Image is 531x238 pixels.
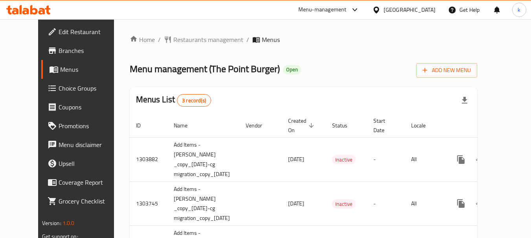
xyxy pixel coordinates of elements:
a: Promotions [41,116,127,135]
a: Grocery Checklist [41,192,127,211]
a: Coverage Report [41,173,127,192]
button: Add New Menu [416,63,477,78]
div: Total records count [177,94,211,107]
a: Choice Groups [41,79,127,98]
span: Vendor [246,121,272,130]
span: Edit Restaurant [59,27,121,36]
span: Coverage Report [59,178,121,187]
li: / [246,35,249,44]
button: Change Status [470,194,489,213]
span: Inactive [332,155,356,164]
span: Grocery Checklist [59,196,121,206]
td: All [405,137,445,182]
span: 1.0.0 [62,218,75,228]
span: Coupons [59,102,121,112]
span: Add New Menu [423,65,471,75]
span: Status [332,121,358,130]
span: Menus [262,35,280,44]
span: Choice Groups [59,84,121,93]
a: Coupons [41,98,127,116]
span: Start Date [373,116,395,135]
span: [DATE] [288,198,304,209]
button: more [452,150,470,169]
span: Locale [411,121,436,130]
span: Menu disclaimer [59,140,121,149]
span: k [518,5,520,14]
td: Add Items - [PERSON_NAME] _copy_[DATE]-cg migration_copy_[DATE] [167,182,239,226]
span: Upsell [59,159,121,168]
span: Version: [42,218,61,228]
span: Promotions [59,121,121,131]
div: Menu-management [298,5,347,15]
a: Menus [41,60,127,79]
td: Add Items - [PERSON_NAME] _copy_[DATE]-cg migration_copy_[DATE] [167,137,239,182]
td: - [367,182,405,226]
span: Branches [59,46,121,55]
div: Open [283,65,301,74]
span: Name [174,121,198,130]
div: Export file [455,91,474,110]
a: Menu disclaimer [41,135,127,154]
span: Restaurants management [173,35,243,44]
span: 3 record(s) [177,97,211,104]
button: Change Status [470,150,489,169]
a: Branches [41,41,127,60]
span: ID [136,121,151,130]
h2: Menus List [136,94,211,107]
a: Edit Restaurant [41,22,127,41]
li: / [158,35,161,44]
td: All [405,182,445,226]
td: - [367,137,405,182]
nav: breadcrumb [130,35,478,44]
span: Menus [60,65,121,74]
td: 1303882 [130,137,167,182]
span: Menu management ( The Point Burger ) [130,60,280,78]
button: more [452,194,470,213]
a: Upsell [41,154,127,173]
span: [DATE] [288,154,304,164]
span: Created On [288,116,316,135]
td: 1303745 [130,182,167,226]
span: Inactive [332,200,356,209]
a: Home [130,35,155,44]
div: [GEOGRAPHIC_DATA] [384,5,435,14]
a: Restaurants management [164,35,243,44]
div: Inactive [332,155,356,164]
span: Open [283,66,301,73]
